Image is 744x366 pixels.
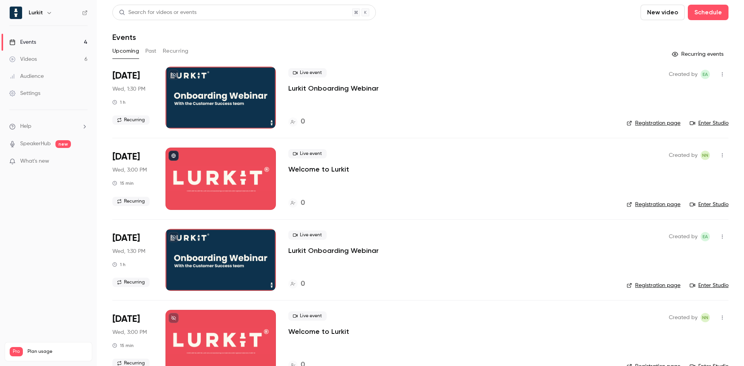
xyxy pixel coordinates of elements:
span: EA [703,232,708,241]
li: help-dropdown-opener [9,122,88,131]
button: Recurring [163,45,189,57]
button: New video [641,5,685,20]
span: Recurring [112,115,150,125]
span: [DATE] [112,151,140,163]
a: Registration page [627,119,680,127]
iframe: Noticeable Trigger [78,158,88,165]
div: 15 min [112,342,134,349]
div: Settings [9,89,40,97]
a: Welcome to Lurkit [288,165,349,174]
div: Audience [9,72,44,80]
div: 15 min [112,180,134,186]
span: Live event [288,68,327,77]
a: Enter Studio [690,119,728,127]
span: Created by [669,232,697,241]
a: Enter Studio [690,201,728,208]
a: 0 [288,279,305,289]
span: What's new [20,157,49,165]
span: Pro [10,347,23,356]
h6: Lurkit [29,9,43,17]
button: Schedule [688,5,728,20]
span: Created by [669,70,697,79]
span: Natalia Nobrega [701,151,710,160]
div: Videos [9,55,37,63]
a: Registration page [627,282,680,289]
span: Natalia Nobrega [701,313,710,322]
a: Enter Studio [690,282,728,289]
span: [DATE] [112,70,140,82]
button: Past [145,45,157,57]
span: Live event [288,311,327,321]
span: Recurring [112,278,150,287]
span: Live event [288,230,327,240]
span: new [55,140,71,148]
span: NN [702,313,708,322]
div: 1 h [112,99,126,105]
a: Lurkit Onboarding Webinar [288,84,379,93]
span: Wed, 3:00 PM [112,166,147,174]
a: 0 [288,198,305,208]
span: Wed, 1:30 PM [112,85,145,93]
button: Upcoming [112,45,139,57]
span: [DATE] [112,313,140,325]
a: Registration page [627,201,680,208]
span: Live event [288,149,327,158]
a: Lurkit Onboarding Webinar [288,246,379,255]
span: Etienne Amarilla [701,70,710,79]
span: Created by [669,313,697,322]
div: Events [9,38,36,46]
span: EA [703,70,708,79]
div: Sep 24 Wed, 1:30 PM (Europe/Stockholm) [112,67,153,129]
span: Help [20,122,31,131]
span: Created by [669,151,697,160]
span: Plan usage [28,349,87,355]
span: Wed, 1:30 PM [112,247,145,255]
h4: 0 [301,117,305,127]
h4: 0 [301,198,305,208]
span: Etienne Amarilla [701,232,710,241]
span: Recurring [112,197,150,206]
a: SpeakerHub [20,140,51,148]
span: Wed, 3:00 PM [112,328,147,336]
h4: 0 [301,279,305,289]
h1: Events [112,33,136,42]
div: Oct 1 Wed, 1:30 PM (Europe/Stockholm) [112,229,153,291]
a: Welcome to Lurkit [288,327,349,336]
div: 1 h [112,261,126,268]
span: NN [702,151,708,160]
button: Recurring events [668,48,728,60]
div: Search for videos or events [119,9,196,17]
img: Lurkit [10,7,22,19]
div: Sep 24 Wed, 3:00 PM (Europe/Stockholm) [112,148,153,210]
span: [DATE] [112,232,140,244]
a: 0 [288,117,305,127]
